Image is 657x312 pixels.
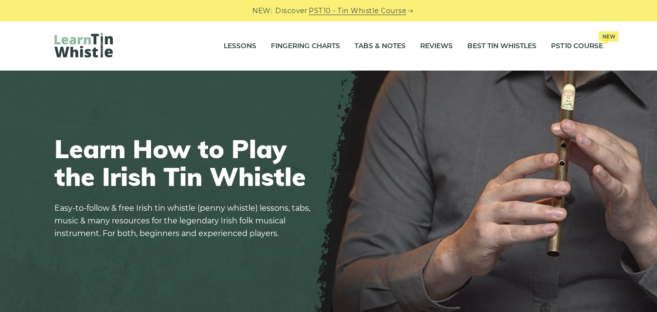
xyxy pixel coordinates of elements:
[355,34,406,58] a: Tabs & Notes
[551,34,603,58] a: PST10 CourseNew
[599,31,619,42] span: New
[54,33,113,57] img: LearnTinWhistle.com
[420,34,453,58] a: Reviews
[271,34,340,58] a: Fingering Charts
[54,135,317,190] h1: Learn How to Play the Irish Tin Whistle
[467,34,536,58] a: Best Tin Whistles
[224,34,256,58] a: Lessons
[54,202,317,240] p: Easy-to-follow & free Irish tin whistle (penny whistle) lessons, tabs, music & many resources for...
